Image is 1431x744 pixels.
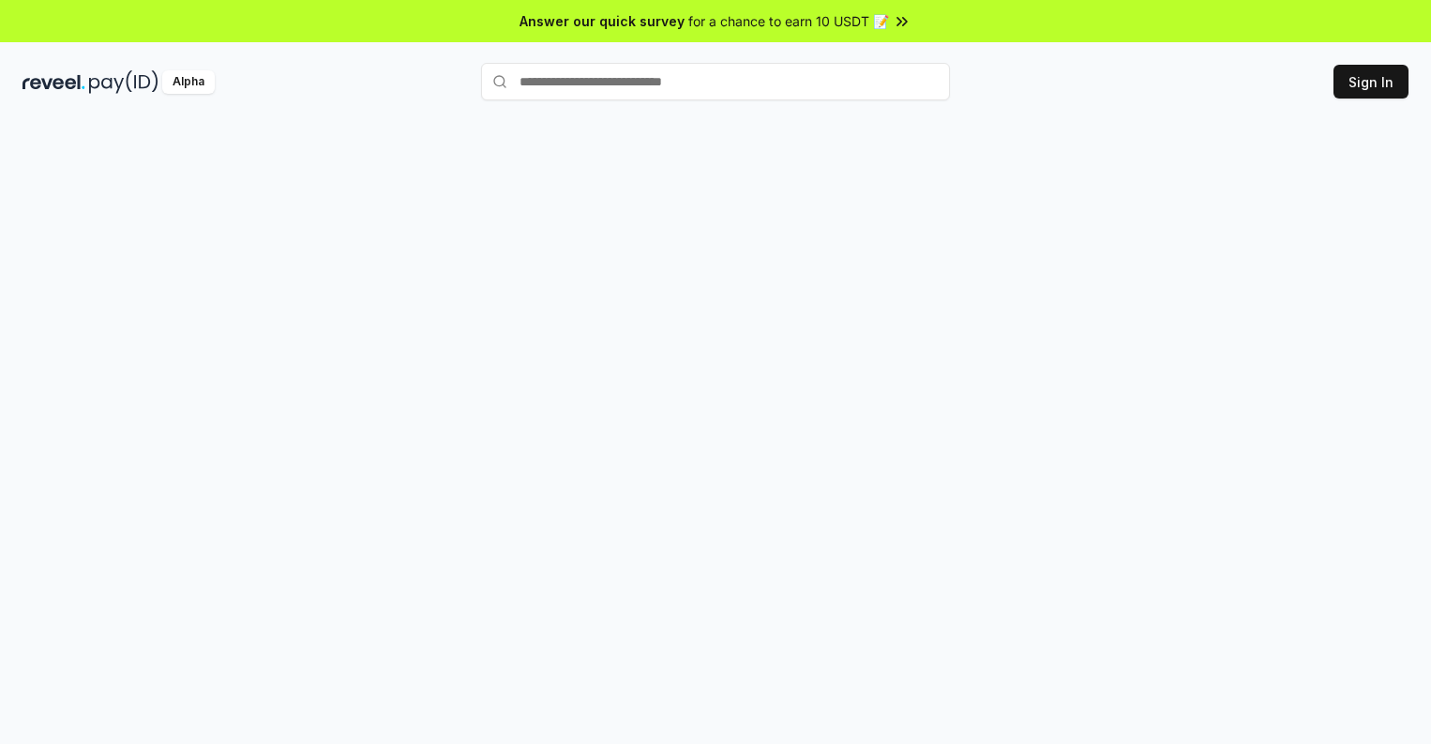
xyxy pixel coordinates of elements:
[162,70,215,94] div: Alpha
[1333,65,1408,99] button: Sign In
[89,70,158,94] img: pay_id
[23,70,85,94] img: reveel_dark
[688,11,889,31] span: for a chance to earn 10 USDT 📝
[520,11,685,31] span: Answer our quick survey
